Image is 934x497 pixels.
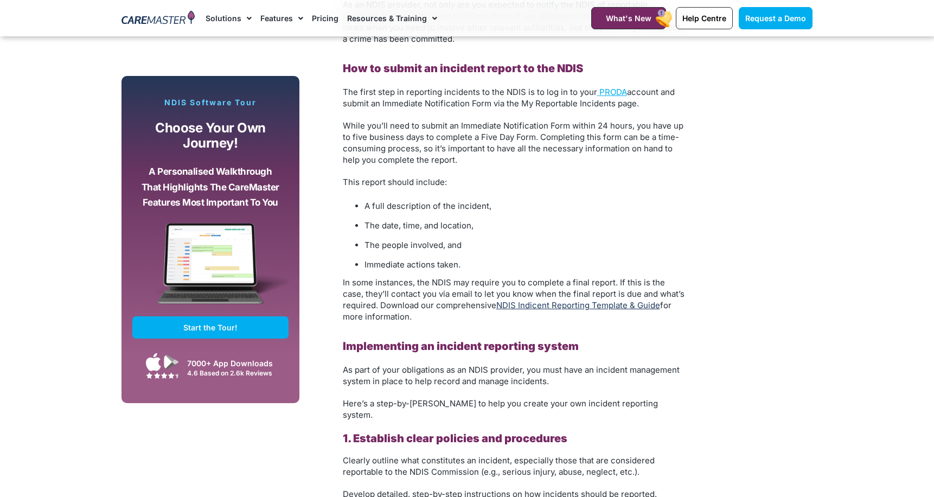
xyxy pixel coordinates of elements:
img: Apple App Store Icon [146,353,161,371]
span: Here’s a step-by-[PERSON_NAME] to help you create your own incident reporting system. [343,398,658,420]
a: Request a Demo [739,7,813,29]
p: NDIS Software Tour [132,98,289,107]
span: This report should include: [343,177,447,187]
b: How to submit an incident report to the NDIS [343,62,583,75]
span: Immediate actions taken. [364,259,460,270]
a: What's New [591,7,666,29]
a: Help Centre [676,7,733,29]
span: The date, time, and location, [364,220,474,231]
a: PRODA [597,87,627,97]
span: Help Centre [682,14,726,23]
span: In some instances, the NDIS may require you to complete a final report. If this is the case, they... [343,277,684,322]
span: The first step in reporting incidents to the NDIS is to log in to your [343,87,597,97]
a: NDIS Indicent Reporting Template & Guide [496,300,660,310]
img: CareMaster Logo [121,10,195,27]
img: Google Play Store App Review Stars [146,372,178,379]
div: 4.6 Based on 2.6k Reviews [187,369,283,377]
div: 7000+ App Downloads [187,358,283,369]
span: Start the Tour! [183,323,238,332]
span: What's New [606,14,651,23]
span: As part of your obligations as an NDIS provider, you must have an incident management system in p... [343,365,680,386]
span: Request a Demo [745,14,806,23]
span: While you’ll need to submit an Immediate Notification Form within 24 hours, you have up to five b... [343,120,683,165]
b: Implementing an incident reporting system [343,340,579,353]
img: CareMaster Software Mockup on Screen [132,223,289,316]
span: PRODA [599,87,627,97]
a: Start the Tour! [132,316,289,339]
p: A personalised walkthrough that highlights the CareMaster features most important to you [140,164,280,211]
img: Google Play App Icon [164,354,179,370]
span: A full description of the incident, [364,201,491,211]
span: account and submit an Immediate Notification Form via the My Reportable Incidents page. [343,87,675,109]
span: The people involved, and [364,240,462,250]
p: Choose your own journey! [140,120,280,151]
span: Clearly outline what constitutes an incident, especially those that are considered reportable to ... [343,455,655,477]
b: 1. Establish clear policies and procedures [343,432,567,445]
